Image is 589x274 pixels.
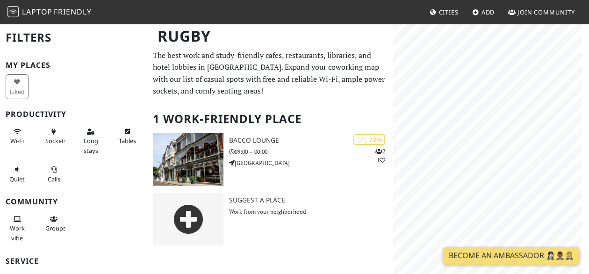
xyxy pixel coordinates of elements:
a: Bacco Lounge | 72% 21 Bacco Lounge 09:00 – 00:00 [GEOGRAPHIC_DATA] [147,133,393,186]
img: LaptopFriendly [7,6,19,17]
h3: Service [6,257,142,266]
span: Stable Wi-Fi [10,137,24,145]
img: Bacco Lounge [153,133,223,186]
span: Long stays [84,137,98,154]
a: Suggest a Place Work from your neighborhood [147,193,393,245]
button: Tables [116,124,139,149]
a: LaptopFriendly LaptopFriendly [7,4,92,21]
a: Add [468,4,499,21]
h2: 1 Work-Friendly Place [153,105,387,133]
button: Groups [43,211,65,236]
p: 2 1 [375,147,385,165]
h1: Rugby [150,23,391,49]
h3: Bacco Lounge [229,137,393,144]
span: Work-friendly tables [119,137,136,145]
button: Long stays [79,124,102,158]
a: Become an Ambassador 🤵🏻‍♀️🤵🏾‍♂️🤵🏼‍♀️ [443,247,580,265]
button: Work vibe [6,211,29,245]
a: Join Community [504,4,579,21]
h3: Suggest a Place [229,196,393,204]
h3: My Places [6,61,142,70]
button: Sockets [43,124,65,149]
h2: Filters [6,23,142,52]
span: Group tables [45,224,66,232]
button: Wi-Fi [6,124,29,149]
span: Laptop [22,7,52,17]
button: Calls [43,162,65,187]
p: [GEOGRAPHIC_DATA] [229,159,393,167]
span: Add [481,8,495,16]
span: Join Community [517,8,575,16]
span: Video/audio calls [48,175,60,183]
h3: Community [6,197,142,206]
a: Cities [426,4,462,21]
span: Cities [439,8,459,16]
div: | 72% [353,134,385,145]
p: Work from your neighborhood [229,207,393,216]
p: 09:00 – 00:00 [229,147,393,156]
button: Quiet [6,162,29,187]
span: Friendly [54,7,91,17]
img: gray-place-d2bdb4477600e061c01bd816cc0f2ef0cfcb1ca9e3ad78868dd16fb2af073a21.png [153,193,223,245]
p: The best work and study-friendly cafes, restaurants, libraries, and hotel lobbies in [GEOGRAPHIC_... [153,50,387,97]
h3: Productivity [6,110,142,119]
span: Power sockets [45,137,67,145]
span: Quiet [9,175,25,183]
span: People working [10,224,25,242]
